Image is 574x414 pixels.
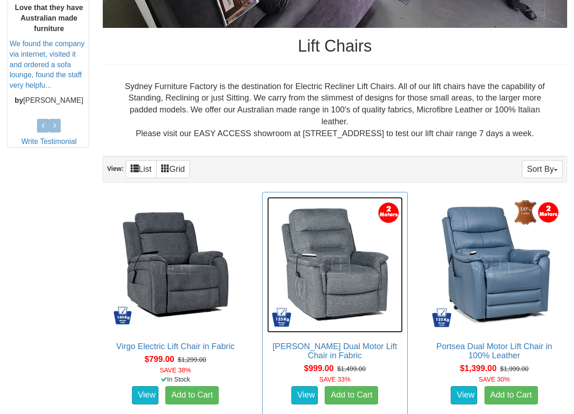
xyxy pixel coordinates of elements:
p: [PERSON_NAME] [10,96,89,106]
a: Add to Cart [484,386,538,404]
span: $999.00 [304,364,334,373]
img: Bristow Dual Motor Lift Chair in Fabric [267,197,403,333]
del: $1,999.00 [500,365,528,372]
a: Add to Cart [325,386,378,404]
button: Sort By [522,160,563,178]
a: [PERSON_NAME] Dual Motor Lift Chair in Fabric [273,342,397,360]
del: $1,299.00 [178,356,206,363]
div: In Stock [101,375,250,384]
a: Grid [156,160,190,178]
a: View [451,386,477,404]
del: $1,499.00 [337,365,366,372]
img: Portsea Dual Motor Lift Chair in 100% Leather [427,197,562,333]
a: Portsea Dual Motor Lift Chair in 100% Leather [437,342,553,360]
a: We found the company via internet, visited it and ordered a sofa lounge, found the staff very hel... [10,40,84,89]
img: Virgo Electric Lift Chair in Fabric [108,197,243,333]
a: View [291,386,318,404]
strong: View: [107,165,124,172]
div: Sydney Furniture Factory is the destination for Electric Recliner Lift Chairs. All of our lift ch... [110,81,560,140]
a: View [132,386,158,404]
font: SAVE 38% [160,366,191,374]
a: Write Testimonial [21,138,77,145]
span: $799.00 [145,355,174,364]
b: Love that they have Australian made furniture [15,4,83,33]
h1: Lift Chairs [103,37,568,55]
span: $1,399.00 [460,364,496,373]
a: Add to Cart [165,386,219,404]
a: Virgo Electric Lift Chair in Fabric [116,342,234,351]
a: List [126,160,157,178]
font: SAVE 30% [479,376,510,383]
font: SAVE 33% [319,376,350,383]
b: by [15,96,23,104]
